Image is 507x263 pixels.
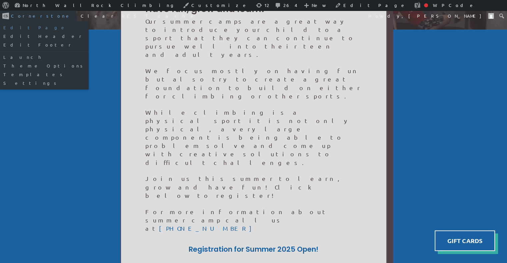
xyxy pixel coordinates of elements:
div: Focus keyphrase not set [424,3,428,7]
p: Join us this summer to learn, grow and have fun! Click below to register! [145,174,362,199]
p: For more information about summer camp call us at [145,207,362,233]
p: Our summer camps are a great way to introduce your child to a sport that they can continue to pur... [145,17,362,59]
span: [PERSON_NAME] [408,13,486,19]
p: While climbing is a physical sport it is not only physical, a very large component is being able ... [145,108,362,167]
a: Clear REST cache [76,11,201,21]
h3: Registration for Summer 2025 Open! [145,244,362,254]
a: [PHONE_NUMBER] [159,225,259,232]
p: We focus mostly on having fun but also try to create a great foundation to build on either for cl... [145,66,362,100]
a: Howdy,[PERSON_NAME] [366,11,497,21]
